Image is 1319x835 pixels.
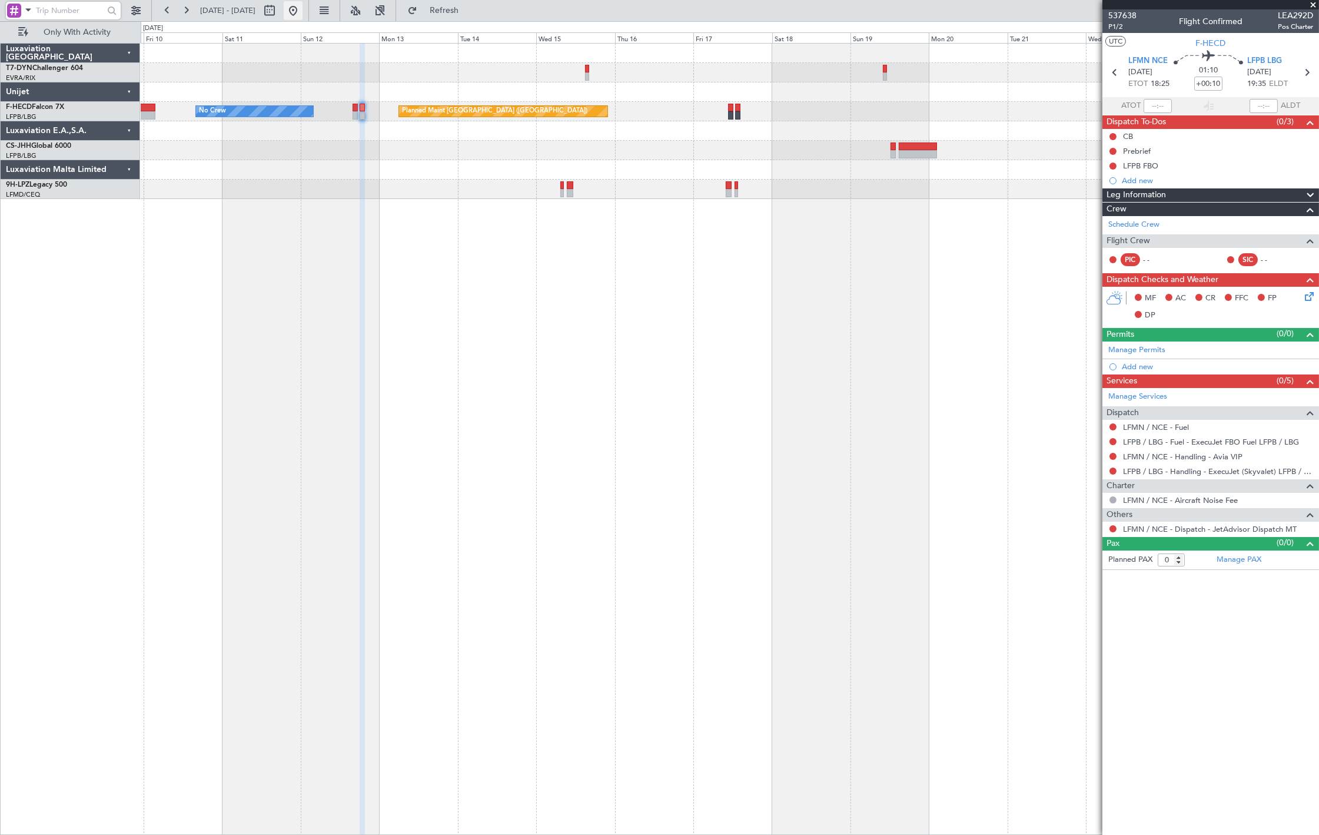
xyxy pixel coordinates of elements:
span: F-HECD [6,104,32,111]
span: [DATE] [1247,67,1271,78]
span: Permits [1107,328,1134,342]
a: CS-JHHGlobal 6000 [6,143,71,150]
span: F-HECD [1196,37,1226,49]
a: Manage PAX [1217,554,1261,566]
div: Mon 13 [379,32,457,43]
span: Flight Crew [1107,234,1150,248]
a: LFMN / NCE - Aircraft Noise Fee [1123,495,1238,505]
span: Pos Charter [1278,22,1313,32]
span: Dispatch [1107,406,1139,420]
input: Trip Number [36,2,104,19]
a: EVRA/RIX [6,74,35,82]
a: LFMN / NCE - Fuel [1123,422,1189,432]
div: Tue 21 [1008,32,1086,43]
span: (0/3) [1277,115,1294,128]
span: Dispatch Checks and Weather [1107,273,1218,287]
span: LFPB LBG [1247,55,1282,67]
div: [DATE] [143,24,163,34]
div: Flight Confirmed [1179,16,1242,28]
input: --:-- [1144,99,1172,113]
span: AC [1175,293,1186,304]
label: Planned PAX [1108,554,1152,566]
a: F-HECDFalcon 7X [6,104,64,111]
span: [DATE] [1128,67,1152,78]
button: Only With Activity [13,23,128,42]
a: LFPB / LBG - Handling - ExecuJet (Skyvalet) LFPB / LBG [1123,466,1313,476]
div: Sat 18 [772,32,850,43]
span: (0/0) [1277,327,1294,340]
div: Wed 22 [1086,32,1164,43]
span: Refresh [420,6,469,15]
div: Prebrief [1123,146,1151,156]
span: Pax [1107,537,1119,551]
div: Add new [1122,175,1313,185]
span: Services [1107,375,1137,388]
span: (0/5) [1277,375,1294,387]
span: Others [1107,508,1132,522]
span: LFMN NCE [1128,55,1168,67]
a: Manage Services [1108,391,1167,403]
span: Leg Information [1107,188,1166,202]
span: Crew [1107,203,1127,216]
div: No Crew [199,102,226,120]
span: FP [1268,293,1277,304]
div: LFPB FBO [1123,161,1158,171]
span: (0/0) [1277,536,1294,549]
span: 19:35 [1247,78,1266,90]
button: Refresh [402,1,473,20]
div: - - [1143,254,1170,265]
div: Tue 14 [458,32,536,43]
div: Planned Maint [GEOGRAPHIC_DATA] ([GEOGRAPHIC_DATA]) [402,102,587,120]
span: CS-JHH [6,143,31,150]
div: Thu 16 [615,32,693,43]
span: ALDT [1281,100,1300,112]
div: PIC [1121,253,1140,266]
span: ATOT [1121,100,1141,112]
span: [DATE] - [DATE] [200,5,255,16]
div: Fri 17 [693,32,772,43]
a: LFMD/CEQ [6,190,40,199]
span: T7-DYN [6,65,32,72]
a: 9H-LPZLegacy 500 [6,181,67,188]
span: 9H-LPZ [6,181,29,188]
div: Add new [1122,362,1313,372]
a: Schedule Crew [1108,219,1159,231]
a: LFPB / LBG - Fuel - ExecuJet FBO Fuel LFPB / LBG [1123,437,1299,447]
span: P1/2 [1108,22,1137,32]
div: - - [1261,254,1287,265]
span: Only With Activity [31,28,124,37]
div: Wed 15 [536,32,614,43]
span: 01:10 [1199,65,1218,77]
div: Sat 11 [222,32,301,43]
a: LFPB/LBG [6,151,36,160]
a: Manage Permits [1108,344,1165,356]
span: 537638 [1108,9,1137,22]
span: Dispatch To-Dos [1107,115,1166,129]
span: 18:25 [1151,78,1170,90]
div: CB [1123,131,1133,141]
a: LFMN / NCE - Dispatch - JetAdvisor Dispatch MT [1123,524,1297,534]
div: Fri 10 [144,32,222,43]
a: T7-DYNChallenger 604 [6,65,83,72]
a: LFPB/LBG [6,112,36,121]
span: ELDT [1269,78,1288,90]
span: MF [1145,293,1156,304]
span: Charter [1107,479,1135,493]
span: CR [1205,293,1215,304]
div: SIC [1238,253,1258,266]
span: DP [1145,310,1155,322]
button: UTC [1105,36,1126,47]
div: Mon 20 [929,32,1007,43]
span: LEA292D [1278,9,1313,22]
div: Sun 19 [850,32,929,43]
span: ETOT [1128,78,1148,90]
a: LFMN / NCE - Handling - Avia VIP [1123,452,1242,462]
span: FFC [1235,293,1248,304]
